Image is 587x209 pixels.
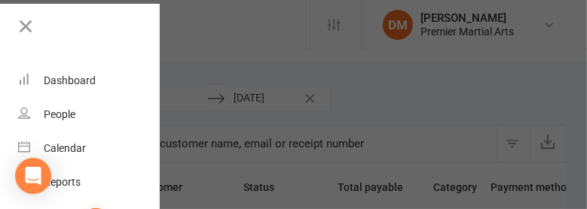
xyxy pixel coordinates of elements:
div: Reports [44,176,81,188]
div: Open Intercom Messenger [15,158,51,194]
a: Reports [18,165,161,199]
a: Dashboard [18,64,161,98]
div: Calendar [44,142,86,154]
a: People [18,98,161,132]
div: Dashboard [44,74,96,86]
div: People [44,108,75,120]
a: Calendar [18,132,161,165]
